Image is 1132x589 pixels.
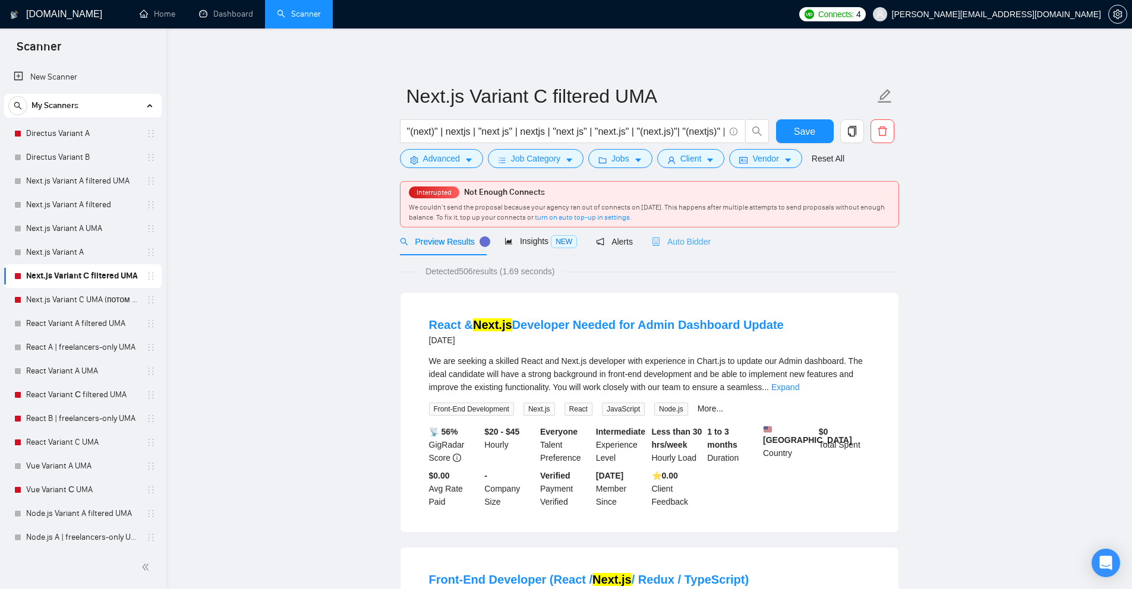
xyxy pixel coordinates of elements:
span: info-circle [453,454,461,462]
a: Directus Variant A [26,122,139,145]
b: ⭐️ 0.00 [652,471,678,480]
button: delete [871,119,894,143]
a: React Variant С filtered UMA [26,383,139,407]
span: holder [146,366,156,376]
span: Preview Results [400,237,485,246]
div: Total Spent [816,425,872,464]
span: holder [146,390,156,400]
span: edit [877,88,893,104]
span: setting [1109,9,1127,19]
span: holder [146,461,156,471]
a: Directus Variant B [26,145,139,169]
span: holder [146,176,156,186]
span: caret-down [634,156,642,164]
a: Next.js Variant A UMA [26,217,139,240]
span: Detected 506 results (1.69 seconds) [417,265,563,278]
a: Vue Variant A UMA [26,454,139,478]
span: Next.js [524,403,555,416]
a: React B | freelancers-only UMA [26,407,139,430]
span: caret-down [465,156,473,164]
span: info-circle [730,128,737,135]
a: More... [698,404,724,413]
span: We couldn’t send the proposal because your agency ran out of connects on [DATE]. This happens aft... [409,203,885,221]
b: $20 - $45 [484,427,519,436]
a: Front-End Developer (React /Next.js/ Redux / TypeScript) [429,573,749,586]
span: holder [146,533,156,542]
span: robot [652,237,660,246]
img: 🇺🇸 [764,425,772,433]
span: holder [146,509,156,518]
b: Verified [540,471,570,480]
a: Next.js Variant A [26,240,139,264]
a: Node.js Variant A filtered UMA [26,502,139,525]
span: Save [794,124,815,139]
a: Vue Variant С UMA [26,478,139,502]
a: React &Next.jsDeveloper Needed for Admin Dashboard Update [429,318,784,331]
div: Company Size [482,469,538,508]
span: setting [410,156,418,164]
a: Reset All [812,152,844,165]
span: Job Category [511,152,560,165]
img: upwork-logo.png [805,9,814,19]
input: Scanner name... [406,81,875,111]
span: Alerts [596,237,633,246]
b: $0.00 [429,471,450,480]
span: caret-down [706,156,714,164]
a: homeHome [140,9,175,19]
a: Node.js A | freelancers-only UMA [26,525,139,549]
img: logo [10,5,18,24]
div: Hourly Load [649,425,705,464]
span: holder [146,414,156,423]
div: We are seeking a skilled React and Next.js developer with experience in Chart.js to update our Ad... [429,354,870,394]
div: Tooltip anchor [480,236,490,247]
span: Not Enough Connects [464,187,545,197]
span: double-left [141,561,153,573]
button: idcardVendorcaret-down [729,149,802,168]
div: Country [761,425,816,464]
span: holder [146,153,156,162]
a: New Scanner [14,65,152,89]
li: New Scanner [4,65,162,89]
button: search [745,119,769,143]
div: Member Since [594,469,649,508]
span: bars [498,156,506,164]
span: Client [680,152,702,165]
button: Save [776,119,834,143]
b: 📡 56% [429,427,458,436]
b: Less than 30 hrs/week [652,427,702,449]
div: Experience Level [594,425,649,464]
span: Vendor [752,152,778,165]
button: barsJob Categorycaret-down [488,149,584,168]
a: Next.js Variant A filtered [26,193,139,217]
a: Next.js Variant C UMA (потом вернуть на В) [26,288,139,312]
button: settingAdvancedcaret-down [400,149,483,168]
span: Scanner [7,38,71,63]
span: holder [146,295,156,305]
span: holder [146,248,156,257]
div: [DATE] [429,333,784,347]
a: React Variant A UMA [26,359,139,383]
span: Interrupted [413,188,455,197]
button: search [8,96,27,115]
span: user [876,10,884,18]
span: 4 [856,8,861,21]
div: GigRadar Score [427,425,483,464]
div: Talent Preference [538,425,594,464]
div: Hourly [482,425,538,464]
a: Expand [771,382,799,392]
span: caret-down [565,156,573,164]
span: ... [762,382,769,392]
span: We are seeking a skilled React and Next.js developer with experience in Chart.js to update our Ad... [429,356,863,392]
mark: Next.js [473,318,512,331]
span: holder [146,438,156,447]
input: Search Freelance Jobs... [407,124,724,139]
button: copy [840,119,864,143]
b: $ 0 [819,427,828,436]
a: setting [1108,9,1127,19]
a: React Variant C UMA [26,430,139,454]
span: My Scanners [31,94,78,118]
div: Open Intercom Messenger [1092,549,1120,577]
a: React Variant A filtered UMA [26,312,139,335]
b: [GEOGRAPHIC_DATA] [763,425,852,445]
b: Everyone [540,427,578,436]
